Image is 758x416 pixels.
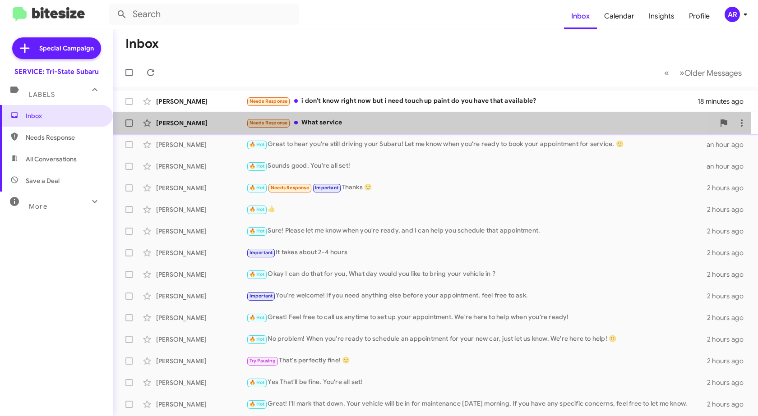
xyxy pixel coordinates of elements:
nav: Page navigation example [659,64,747,82]
div: [PERSON_NAME] [156,119,246,128]
span: Special Campaign [39,44,94,53]
div: [PERSON_NAME] [156,140,246,149]
div: Great! I'll mark that down. Your vehicle will be in for maintenance [DATE] morning. If you have a... [246,399,707,409]
span: Needs Response [250,98,288,104]
input: Search [109,4,299,25]
a: Inbox [564,3,597,29]
span: » [679,67,684,78]
div: Sounds good, You're all set! [246,161,707,171]
span: 🔥 Hot [250,142,265,147]
div: an hour ago [707,140,751,149]
div: [PERSON_NAME] [156,378,246,387]
div: 👍 [246,204,707,215]
div: [PERSON_NAME] [156,227,246,236]
div: [PERSON_NAME] [156,183,246,192]
div: 2 hours ago [707,378,751,387]
div: an hour ago [707,162,751,171]
div: No problem! When you're ready to schedule an appointment for your new car, just let us know. We'r... [246,334,707,344]
span: Needs Response [250,120,288,126]
div: 18 minutes ago [698,97,751,106]
a: Insights [642,3,682,29]
span: Important [315,185,338,191]
div: That's perfectly fine! 🙂 [246,356,707,366]
div: [PERSON_NAME] [156,335,246,344]
span: 🔥 Hot [250,315,265,320]
div: [PERSON_NAME] [156,357,246,366]
div: What service [246,118,715,128]
div: [PERSON_NAME] [156,97,246,106]
button: AR [717,7,748,22]
span: 🔥 Hot [250,163,265,169]
span: Important [250,293,273,299]
span: Needs Response [26,133,102,142]
span: 🔥 Hot [250,271,265,277]
div: 2 hours ago [707,313,751,322]
div: [PERSON_NAME] [156,270,246,279]
h1: Inbox [125,37,159,51]
span: Older Messages [684,68,742,78]
button: Next [674,64,747,82]
span: 🔥 Hot [250,401,265,407]
a: Calendar [597,3,642,29]
span: Needs Response [271,185,309,191]
a: Profile [682,3,717,29]
button: Previous [659,64,675,82]
div: SERVICE: Tri-State Subaru [14,67,99,76]
a: Special Campaign [12,37,101,59]
span: Inbox [26,111,102,120]
span: More [29,202,47,210]
span: 🔥 Hot [250,206,265,212]
div: Thanks 🙂 [246,183,707,193]
div: 2 hours ago [707,357,751,366]
div: 2 hours ago [707,270,751,279]
div: 2 hours ago [707,183,751,192]
span: 🔥 Hot [250,185,265,191]
div: AR [725,7,740,22]
span: Save a Deal [26,176,60,185]
div: You're welcome! If you need anything else before your appointment, feel free to ask. [246,291,707,301]
div: [PERSON_NAME] [156,205,246,214]
div: Okay I can do that for you, What day would you like to bring your vehicle in ? [246,269,707,279]
div: [PERSON_NAME] [156,292,246,301]
span: Important [250,250,273,256]
div: 2 hours ago [707,205,751,214]
span: 🔥 Hot [250,379,265,385]
span: 🔥 Hot [250,336,265,342]
div: 2 hours ago [707,292,751,301]
div: 2 hours ago [707,248,751,257]
div: Great to hear you're still driving your Subaru! Let me know when you're ready to book your appoin... [246,139,707,150]
div: It takes about 2-4 hours [246,247,707,258]
div: 2 hours ago [707,227,751,236]
div: [PERSON_NAME] [156,313,246,322]
span: « [664,67,669,78]
div: Yes That'll be fine. You're all set! [246,377,707,388]
span: All Conversations [26,155,77,164]
span: Labels [29,91,55,99]
div: i don't know right now but i need touch up paint do you have that available? [246,96,698,106]
span: Try Pausing [250,358,276,364]
div: [PERSON_NAME] [156,400,246,409]
div: 2 hours ago [707,335,751,344]
span: 🔥 Hot [250,228,265,234]
div: Great! Feel free to call us anytime to set up your appointment. We're here to help when you're re... [246,312,707,323]
div: [PERSON_NAME] [156,162,246,171]
div: [PERSON_NAME] [156,248,246,257]
div: Sure! Please let me know when you're ready, and I can help you schedule that appointment. [246,226,707,236]
div: 2 hours ago [707,400,751,409]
